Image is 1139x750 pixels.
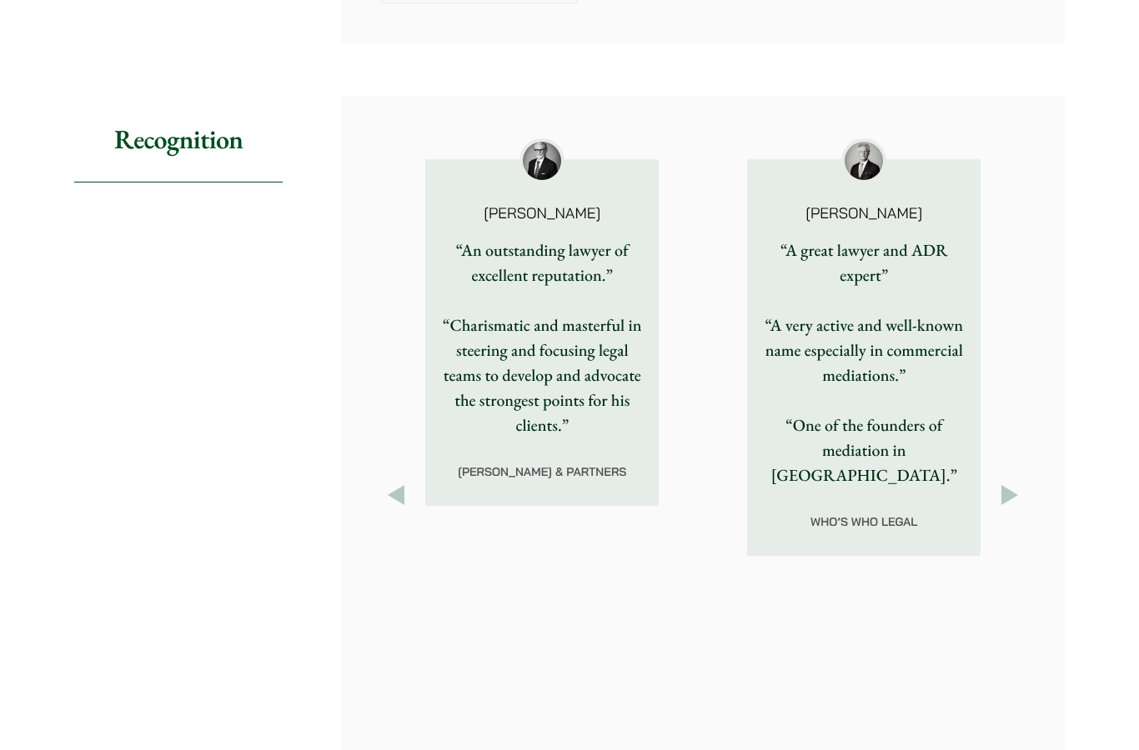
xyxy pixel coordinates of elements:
div: Who’s Who Legal [747,487,981,556]
h2: Recognition [74,97,283,182]
p: “A very active and well-known name especially in commercial mediations.” [760,312,967,387]
p: “An outstanding lawyer of excellent reputation.” [439,237,645,287]
p: “Charismatic and masterful in steering and focusing legal teams to develop and advocate the stron... [439,312,645,437]
p: “One of the founders of mediation in [GEOGRAPHIC_DATA].” [760,412,967,487]
p: “A great lawyer and ADR expert” [760,237,967,287]
div: [PERSON_NAME] & Partners [425,437,659,506]
button: Previous [381,480,411,510]
p: [PERSON_NAME] [774,206,954,221]
button: Next [995,480,1025,510]
p: [PERSON_NAME] [452,206,632,221]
